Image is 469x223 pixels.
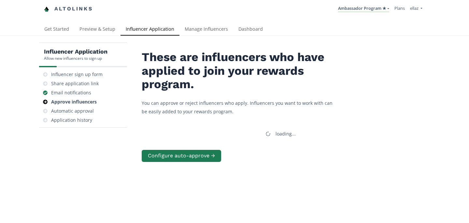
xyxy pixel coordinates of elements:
div: Share application link [51,80,99,87]
a: Manage Influencers [179,23,233,36]
a: Get Started [39,23,74,36]
a: Ambassador Program ★ [338,5,389,12]
div: Application history [51,117,92,123]
a: Plans [394,5,405,11]
img: favicon-32x32.png [44,7,49,12]
div: Approve influencers [51,99,97,105]
a: Dashboard [233,23,268,36]
a: Altolinks [44,4,93,14]
div: Allow new influencers to sign up [44,56,107,61]
h2: These are influencers who have applied to join your rewards program. [142,51,337,91]
div: Automatic approval [51,108,94,114]
div: Influencer sign up form [51,71,103,78]
button: Configure auto-approve → [142,150,221,162]
span: ellaz [410,5,419,11]
a: Preview & Setup [74,23,121,36]
h5: Influencer Application [44,48,107,56]
a: ellaz [410,5,422,13]
p: You can approve or reject influencers who apply. Influencers you want to work with can be easily ... [142,99,337,115]
div: Email notifications [51,89,91,96]
a: Influencer Application [121,23,179,36]
div: loading... [276,131,296,137]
